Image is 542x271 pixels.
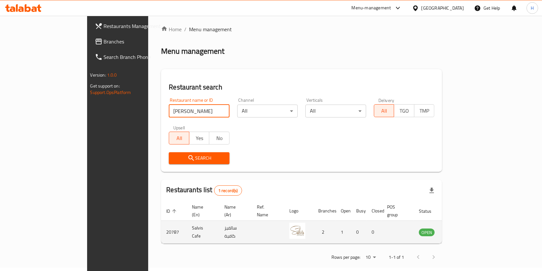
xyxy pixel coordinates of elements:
button: All [169,132,189,145]
span: Search [174,154,224,162]
button: TGO [394,104,414,117]
img: Salvis Cafe [289,223,305,239]
button: Search [169,152,230,164]
span: OPEN [419,229,435,236]
div: All [305,105,366,117]
span: Ref. Name [257,203,276,219]
span: 1.0.0 [107,71,117,79]
button: TMP [414,104,435,117]
span: ID [166,207,178,215]
nav: breadcrumb [161,25,442,33]
label: Upsell [173,125,185,130]
a: Support.OpsPlatform [90,88,131,97]
td: 0 [366,221,382,244]
li: / [184,25,186,33]
td: 2 [313,221,336,244]
span: Restaurants Management [104,22,173,30]
a: Restaurants Management [90,18,178,34]
span: Status [419,207,440,215]
span: Name (En) [192,203,212,219]
div: All [237,105,298,117]
span: TGO [397,106,412,116]
td: سالفيز كافية [219,221,252,244]
td: Salvis Cafe [187,221,219,244]
th: Logo [284,201,313,221]
span: All [172,134,187,143]
div: Rows per page: [363,253,378,262]
span: No [212,134,227,143]
span: Search Branch Phone [104,53,173,61]
th: Closed [366,201,382,221]
span: Yes [192,134,207,143]
button: All [374,104,394,117]
td: 0 [351,221,366,244]
span: All [377,106,392,116]
th: Open [336,201,351,221]
span: Menu management [189,25,232,33]
div: Total records count [214,185,242,196]
td: 1 [336,221,351,244]
span: Name (Ar) [224,203,244,219]
p: 1-1 of 1 [389,253,404,261]
th: Busy [351,201,366,221]
h2: Menu management [161,46,224,56]
p: Rows per page: [331,253,360,261]
a: Search Branch Phone [90,49,178,65]
div: [GEOGRAPHIC_DATA] [421,5,464,12]
div: Menu-management [352,4,391,12]
button: Yes [189,132,210,145]
span: Branches [104,38,173,45]
span: Get support on: [90,82,120,90]
table: enhanced table [161,201,470,244]
button: No [209,132,230,145]
label: Delivery [378,98,394,102]
span: Version: [90,71,106,79]
div: Export file [424,183,439,198]
h2: Restaurants list [166,185,242,196]
input: Search for restaurant name or ID.. [169,105,230,117]
span: POS group [387,203,406,219]
th: Branches [313,201,336,221]
span: 1 record(s) [214,188,242,194]
span: TMP [417,106,432,116]
a: Branches [90,34,178,49]
span: H [531,5,534,12]
h2: Restaurant search [169,82,434,92]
